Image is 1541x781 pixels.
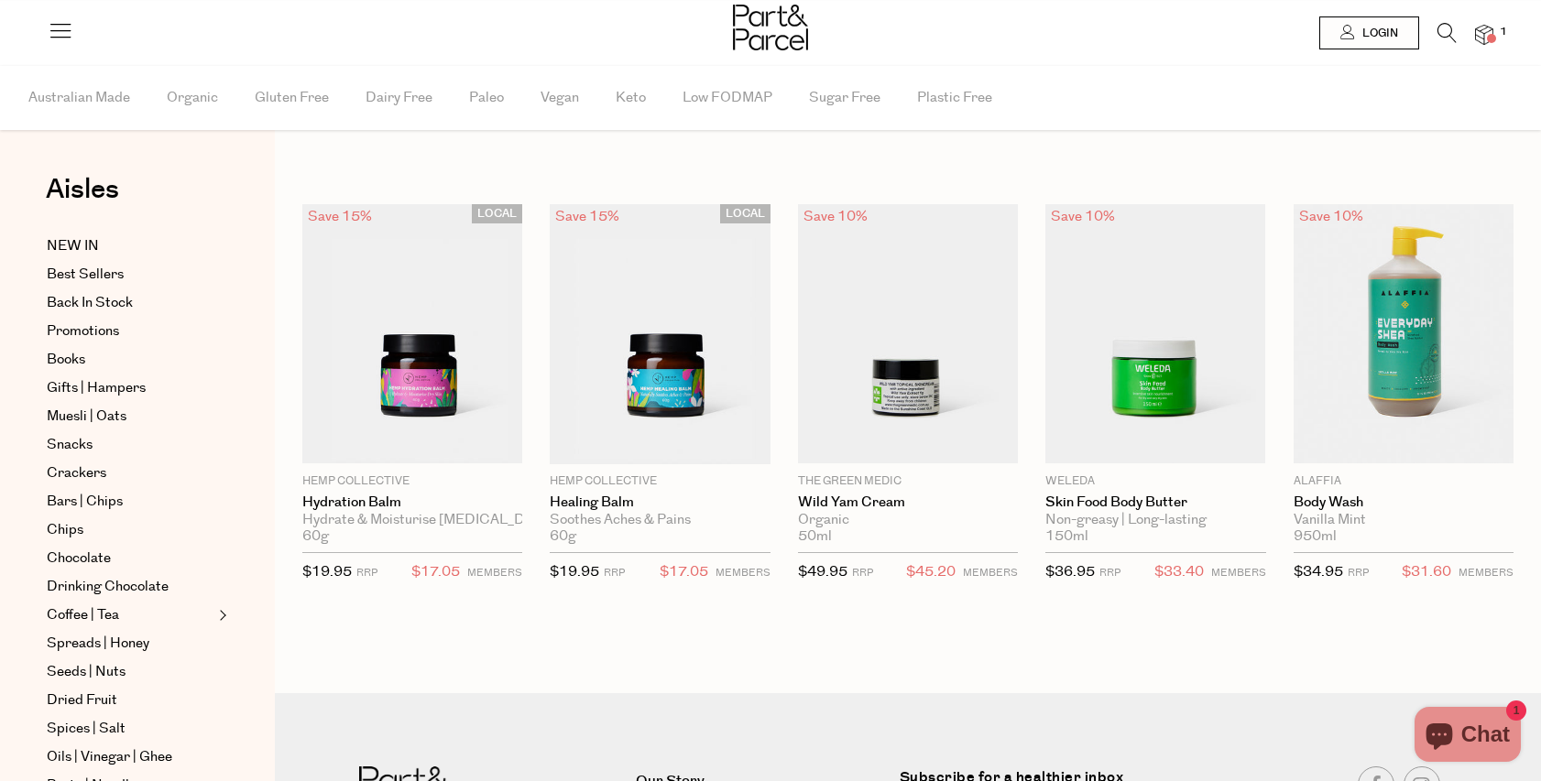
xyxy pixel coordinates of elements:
[302,494,522,511] a: Hydration Balm
[302,562,352,581] span: $19.95
[47,661,213,683] a: Seeds | Nuts
[47,434,93,456] span: Snacks
[47,462,213,484] a: Crackers
[356,566,377,580] small: RRP
[1294,204,1369,229] div: Save 10%
[1045,528,1088,545] span: 150ml
[1409,707,1526,766] inbox-online-store-chat: Shopify online store chat
[411,560,460,584] span: $17.05
[469,66,504,130] span: Paleo
[47,377,213,399] a: Gifts | Hampers
[47,235,99,257] span: NEW IN
[302,473,522,490] p: Hemp Collective
[963,566,1018,580] small: MEMBERS
[720,204,770,223] span: LOCAL
[47,377,146,399] span: Gifts | Hampers
[917,66,992,130] span: Plastic Free
[47,292,133,314] span: Back In Stock
[366,66,432,130] span: Dairy Free
[798,473,1018,490] p: The Green Medic
[1294,204,1514,463] img: Body Wash
[47,320,213,342] a: Promotions
[467,566,522,580] small: MEMBERS
[47,661,126,683] span: Seeds | Nuts
[550,528,576,545] span: 60g
[1475,25,1493,44] a: 1
[47,292,213,314] a: Back In Stock
[47,235,213,257] a: NEW IN
[302,204,522,463] img: Hydration Balm
[47,264,213,286] a: Best Sellers
[47,548,213,569] a: Chocolate
[1154,560,1204,584] span: $33.40
[47,491,213,513] a: Bars | Chips
[1045,512,1265,528] div: Non-greasy | Long-lasting
[1319,16,1419,49] a: Login
[472,204,522,223] span: LOCAL
[733,5,808,50] img: Part&Parcel
[1459,566,1514,580] small: MEMBERS
[1495,24,1512,40] span: 1
[46,169,119,210] span: Aisles
[1294,562,1343,581] span: $34.95
[1294,512,1514,528] div: Vanilla Mint
[302,204,377,229] div: Save 15%
[28,66,130,130] span: Australian Made
[47,633,149,655] span: Spreads | Honey
[550,204,770,464] img: Healing Balm
[1211,566,1266,580] small: MEMBERS
[1402,560,1451,584] span: $31.60
[550,562,599,581] span: $19.95
[47,604,119,626] span: Coffee | Tea
[302,512,522,528] div: Hydrate & Moisturise [MEDICAL_DATA]
[550,512,770,528] div: Soothes Aches & Pains
[1348,566,1369,580] small: RRP
[660,560,708,584] span: $17.05
[47,746,213,768] a: Oils | Vinegar | Ghee
[47,633,213,655] a: Spreads | Honey
[47,519,213,541] a: Chips
[1294,528,1337,545] span: 950ml
[47,718,213,740] a: Spices | Salt
[47,434,213,456] a: Snacks
[1045,473,1265,490] p: Weleda
[47,604,213,626] a: Coffee | Tea
[1358,26,1398,41] span: Login
[46,176,119,222] a: Aisles
[47,519,83,541] span: Chips
[798,528,832,545] span: 50ml
[47,491,123,513] span: Bars | Chips
[906,560,956,584] span: $45.20
[47,718,126,740] span: Spices | Salt
[798,562,847,581] span: $49.95
[47,746,172,768] span: Oils | Vinegar | Ghee
[47,406,213,428] a: Muesli | Oats
[167,66,218,130] span: Organic
[550,494,770,511] a: Healing Balm
[809,66,880,130] span: Sugar Free
[47,406,126,428] span: Muesli | Oats
[302,528,329,545] span: 60g
[1294,494,1514,511] a: Body Wash
[1045,562,1095,581] span: $36.95
[47,264,124,286] span: Best Sellers
[47,576,213,598] a: Drinking Chocolate
[47,462,106,484] span: Crackers
[47,576,169,598] span: Drinking Chocolate
[214,604,227,626] button: Expand/Collapse Coffee | Tea
[47,349,85,371] span: Books
[1045,204,1265,463] img: Skin Food Body Butter
[550,204,625,229] div: Save 15%
[1099,566,1120,580] small: RRP
[798,512,1018,528] div: Organic
[798,204,873,229] div: Save 10%
[852,566,873,580] small: RRP
[798,494,1018,511] a: Wild Yam Cream
[1294,473,1514,490] p: Alaffia
[683,66,772,130] span: Low FODMAP
[616,66,646,130] span: Keto
[604,566,625,580] small: RRP
[1045,494,1265,511] a: Skin Food Body Butter
[255,66,329,130] span: Gluten Free
[47,320,119,342] span: Promotions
